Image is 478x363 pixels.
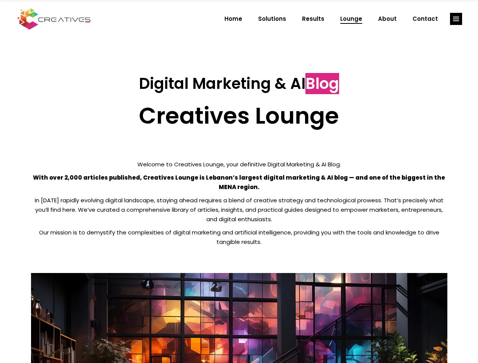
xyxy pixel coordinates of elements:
span: Home [224,9,242,29]
a: About [370,9,405,29]
p: Welcome to Creatives Lounge, your definitive Digital Marketing & AI Blog. [31,160,447,169]
a: link [450,13,462,25]
span: Lounge [340,9,362,29]
a: Lounge [332,9,370,29]
h3: Digital Marketing & AI [31,74,447,93]
span: Results [302,9,324,29]
span: Solutions [258,9,286,29]
h2: Creatives Lounge [31,102,447,129]
a: Contact [405,9,446,29]
a: Solutions [250,9,294,29]
span: Contact [413,9,438,29]
span: About [378,9,397,29]
p: In [DATE] rapidly evolving digital landscape, staying ahead requires a blend of creative strategy... [31,195,447,224]
a: Results [294,9,332,29]
img: Creatives [16,7,92,31]
a: Home [216,9,250,29]
p: Our mission is to demystify the complexities of digital marketing and artificial intelligence, pr... [31,228,447,247]
span: Blog [305,73,339,94]
strong: With over 2,000 articles published, Creatives Lounge is Lebanon’s largest digital marketing & AI ... [33,174,445,191]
